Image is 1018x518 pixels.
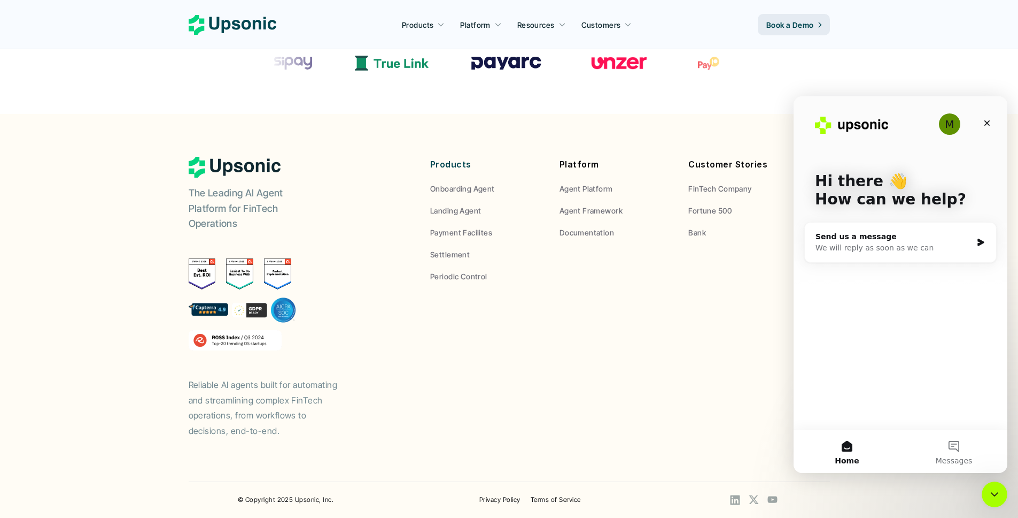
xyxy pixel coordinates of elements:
p: Agent Framework [559,205,623,216]
p: The Leading AI Agent Platform for FinTech Operations [189,186,322,232]
p: FinTech Company [688,183,751,194]
a: Settlement [430,249,543,260]
a: Periodic Control [430,271,543,282]
p: Settlement [430,249,470,260]
a: Privacy Policy [479,496,520,504]
a: Payment Facilites [430,227,543,238]
a: Landing Agent [430,205,543,216]
p: Agent Platform [559,183,613,194]
a: Documentation [559,227,673,238]
p: Payment Facilites [430,227,492,238]
a: © Copyright 2025 Upsonic, Inc. [238,496,333,504]
p: Bank [688,227,706,238]
p: Periodic Control [430,271,487,282]
a: Terms of Service [531,496,581,504]
iframe: Intercom live chat [982,482,1007,507]
p: Platform [460,19,490,31]
p: Fortune 500 [688,205,732,216]
p: Documentation [559,227,614,238]
p: Resources [517,19,555,31]
p: Products [430,157,543,172]
a: Onboarding Agent [430,183,543,194]
p: Reliable AI agents built for automating and streamlining complex FinTech operations, from workflo... [189,377,349,439]
p: Landing Agent [430,205,481,216]
p: Customers [581,19,621,31]
p: Book a Demo [766,19,814,31]
a: Products [395,15,451,34]
a: Book a Demo [758,14,830,35]
p: Onboarding Agent [430,183,495,194]
p: Platform [559,157,673,172]
p: Customer Stories [688,157,802,172]
iframe: Intercom live chat [794,96,1007,473]
p: Products [402,19,433,31]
